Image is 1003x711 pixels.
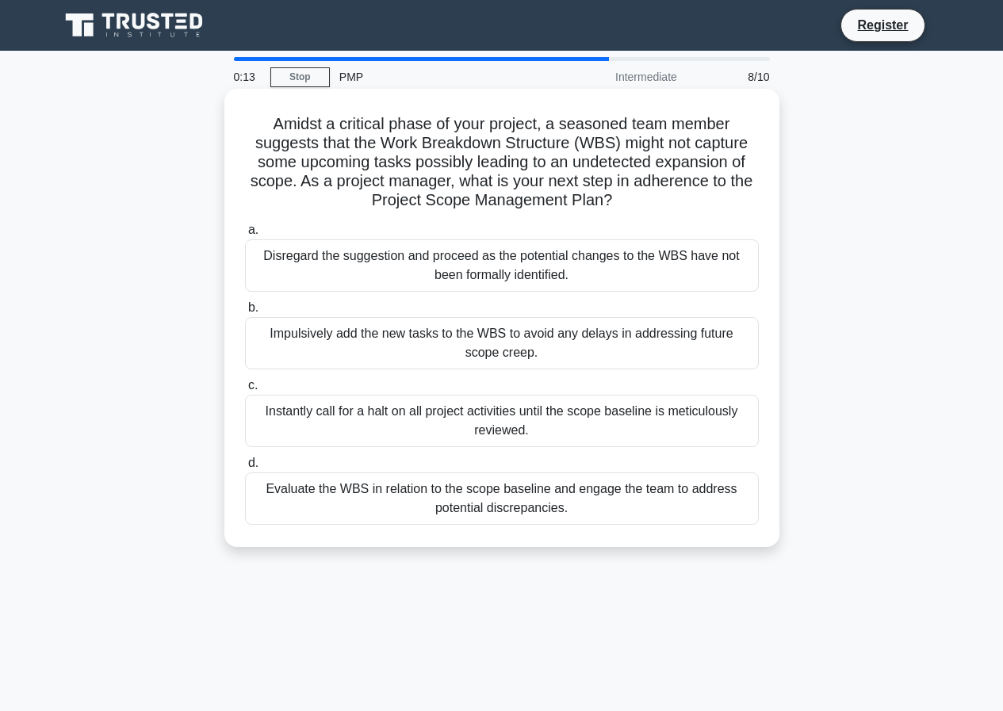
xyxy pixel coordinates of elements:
div: Impulsively add the new tasks to the WBS to avoid any delays in addressing future scope creep. [245,317,759,369]
div: Intermediate [548,61,687,93]
span: a. [248,223,258,236]
a: Register [848,15,917,35]
div: PMP [330,61,548,93]
a: Stop [270,67,330,87]
span: c. [248,378,258,392]
span: b. [248,300,258,314]
div: Instantly call for a halt on all project activities until the scope baseline is meticulously revi... [245,395,759,447]
div: Evaluate the WBS in relation to the scope baseline and engage the team to address potential discr... [245,472,759,525]
div: 0:13 [224,61,270,93]
span: d. [248,456,258,469]
h5: Amidst a critical phase of your project, a seasoned team member suggests that the Work Breakdown ... [243,114,760,211]
div: 8/10 [687,61,779,93]
div: Disregard the suggestion and proceed as the potential changes to the WBS have not been formally i... [245,239,759,292]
